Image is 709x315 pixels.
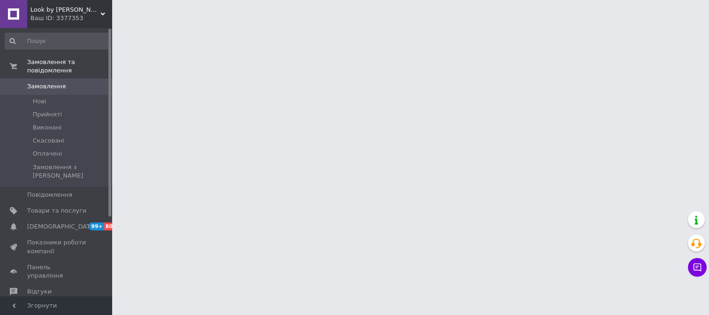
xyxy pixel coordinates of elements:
span: Товари та послуги [27,207,86,215]
span: Показники роботи компанії [27,238,86,255]
input: Пошук [5,33,110,50]
span: Оплачені [33,150,62,158]
span: [DEMOGRAPHIC_DATA] [27,222,96,231]
span: 99+ [89,222,104,230]
span: Look by Katrina [30,6,100,14]
span: Повідомлення [27,191,72,199]
span: Виконані [33,123,62,132]
span: Панель управління [27,263,86,280]
span: Замовлення [27,82,66,91]
div: Ваш ID: 3377353 [30,14,112,22]
button: Чат з покупцем [688,258,707,277]
span: Нові [33,97,46,106]
span: Замовлення з [PERSON_NAME] [33,163,109,180]
span: Скасовані [33,136,64,145]
span: Відгуки [27,287,51,296]
span: Прийняті [33,110,62,119]
span: 80 [104,222,115,230]
span: Замовлення та повідомлення [27,58,112,75]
